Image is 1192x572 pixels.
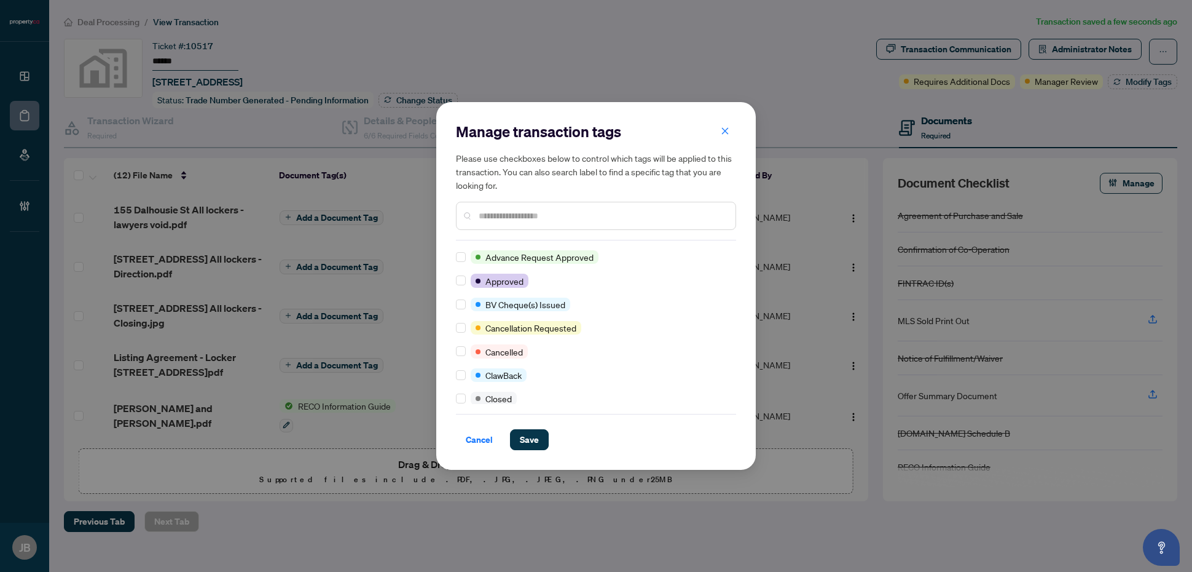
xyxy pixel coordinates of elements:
[485,345,523,359] span: Cancelled
[456,122,736,141] h2: Manage transaction tags
[485,368,522,382] span: ClawBack
[510,429,549,450] button: Save
[456,429,503,450] button: Cancel
[721,127,729,135] span: close
[1143,529,1180,566] button: Open asap
[485,274,523,288] span: Approved
[485,298,565,311] span: BV Cheque(s) Issued
[485,250,594,264] span: Advance Request Approved
[466,430,493,450] span: Cancel
[520,430,539,450] span: Save
[485,392,512,405] span: Closed
[456,151,736,192] h5: Please use checkboxes below to control which tags will be applied to this transaction. You can al...
[485,321,576,335] span: Cancellation Requested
